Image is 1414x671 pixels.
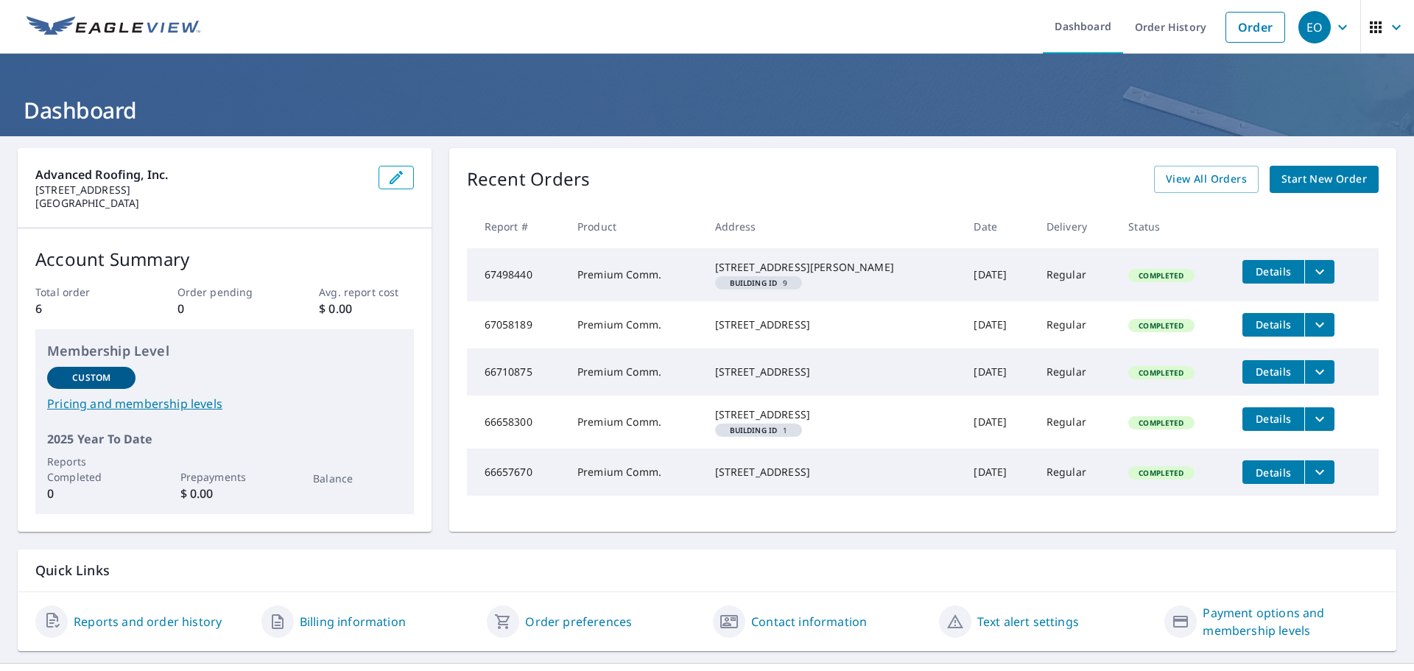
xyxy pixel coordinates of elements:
[525,613,632,630] a: Order preferences
[730,426,778,434] em: Building ID
[1116,205,1231,248] th: Status
[962,348,1034,396] td: [DATE]
[1251,317,1295,331] span: Details
[721,279,797,287] span: 9
[1035,348,1116,396] td: Regular
[467,301,566,348] td: 67058189
[962,449,1034,496] td: [DATE]
[1304,260,1334,284] button: filesDropdownBtn-67498440
[1242,260,1304,284] button: detailsBtn-67498440
[977,613,1079,630] a: Text alert settings
[74,613,222,630] a: Reports and order history
[1251,365,1295,379] span: Details
[1304,360,1334,384] button: filesDropdownBtn-66710875
[715,260,951,275] div: [STREET_ADDRESS][PERSON_NAME]
[467,166,591,193] p: Recent Orders
[35,197,367,210] p: [GEOGRAPHIC_DATA]
[177,300,272,317] p: 0
[35,284,130,300] p: Total order
[1130,368,1192,378] span: Completed
[1203,604,1379,639] a: Payment options and membership levels
[467,348,566,396] td: 66710875
[180,469,269,485] p: Prepayments
[177,284,272,300] p: Order pending
[751,613,867,630] a: Contact information
[47,454,136,485] p: Reports Completed
[703,205,963,248] th: Address
[1298,11,1331,43] div: EO
[1035,205,1116,248] th: Delivery
[1242,313,1304,337] button: detailsBtn-67058189
[715,407,951,422] div: [STREET_ADDRESS]
[1154,166,1259,193] a: View All Orders
[1304,313,1334,337] button: filesDropdownBtn-67058189
[319,300,413,317] p: $ 0.00
[1251,412,1295,426] span: Details
[962,248,1034,301] td: [DATE]
[962,301,1034,348] td: [DATE]
[35,561,1379,580] p: Quick Links
[47,395,402,412] a: Pricing and membership levels
[1130,320,1192,331] span: Completed
[1130,468,1192,478] span: Completed
[180,485,269,502] p: $ 0.00
[566,348,703,396] td: Premium Comm.
[1270,166,1379,193] a: Start New Order
[27,16,200,38] img: EV Logo
[715,465,951,479] div: [STREET_ADDRESS]
[715,317,951,332] div: [STREET_ADDRESS]
[1035,301,1116,348] td: Regular
[467,205,566,248] th: Report #
[566,248,703,301] td: Premium Comm.
[300,613,406,630] a: Billing information
[1251,264,1295,278] span: Details
[18,95,1396,125] h1: Dashboard
[313,471,401,486] p: Balance
[1035,449,1116,496] td: Regular
[1242,460,1304,484] button: detailsBtn-66657670
[1225,12,1285,43] a: Order
[721,426,797,434] span: 1
[730,279,778,287] em: Building ID
[467,248,566,301] td: 67498440
[35,183,367,197] p: [STREET_ADDRESS]
[1035,396,1116,449] td: Regular
[1242,407,1304,431] button: detailsBtn-66658300
[1281,170,1367,189] span: Start New Order
[1242,360,1304,384] button: detailsBtn-66710875
[1304,407,1334,431] button: filesDropdownBtn-66658300
[566,449,703,496] td: Premium Comm.
[35,166,367,183] p: Advanced Roofing, Inc.
[566,301,703,348] td: Premium Comm.
[72,371,110,384] p: Custom
[467,396,566,449] td: 66658300
[962,205,1034,248] th: Date
[467,449,566,496] td: 66657670
[1035,248,1116,301] td: Regular
[1130,418,1192,428] span: Completed
[1251,466,1295,479] span: Details
[1130,270,1192,281] span: Completed
[35,246,414,273] p: Account Summary
[47,430,402,448] p: 2025 Year To Date
[566,205,703,248] th: Product
[1304,460,1334,484] button: filesDropdownBtn-66657670
[962,396,1034,449] td: [DATE]
[715,365,951,379] div: [STREET_ADDRESS]
[35,300,130,317] p: 6
[566,396,703,449] td: Premium Comm.
[1166,170,1247,189] span: View All Orders
[319,284,413,300] p: Avg. report cost
[47,485,136,502] p: 0
[47,341,402,361] p: Membership Level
